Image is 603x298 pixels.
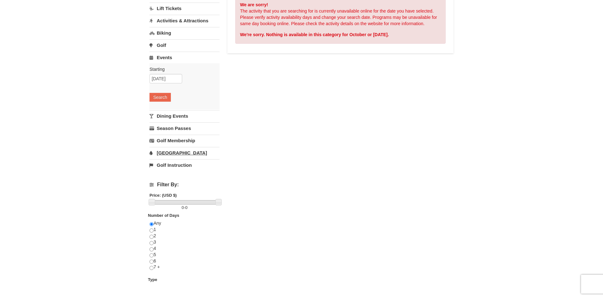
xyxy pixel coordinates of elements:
[149,52,220,63] a: Events
[149,93,171,102] button: Search
[240,31,441,38] div: We're sorry. Nothing is available in this category for October or [DATE].
[148,277,157,282] strong: Type
[149,147,220,159] a: [GEOGRAPHIC_DATA]
[149,205,220,211] label: -
[149,135,220,146] a: Golf Membership
[185,205,187,210] span: 0
[182,205,184,210] span: 0
[149,122,220,134] a: Season Passes
[149,3,220,14] a: Lift Tickets
[149,182,220,188] h4: Filter By:
[149,193,177,198] strong: Price: (USD $)
[149,159,220,171] a: Golf Instruction
[149,15,220,26] a: Activities & Attractions
[149,66,215,72] label: Starting
[148,213,179,218] strong: Number of Days
[149,39,220,51] a: Golf
[149,110,220,122] a: Dining Events
[149,27,220,39] a: Biking
[240,2,268,7] strong: We are sorry!
[149,220,220,277] div: Any 1 2 3 4 5 6 7 +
